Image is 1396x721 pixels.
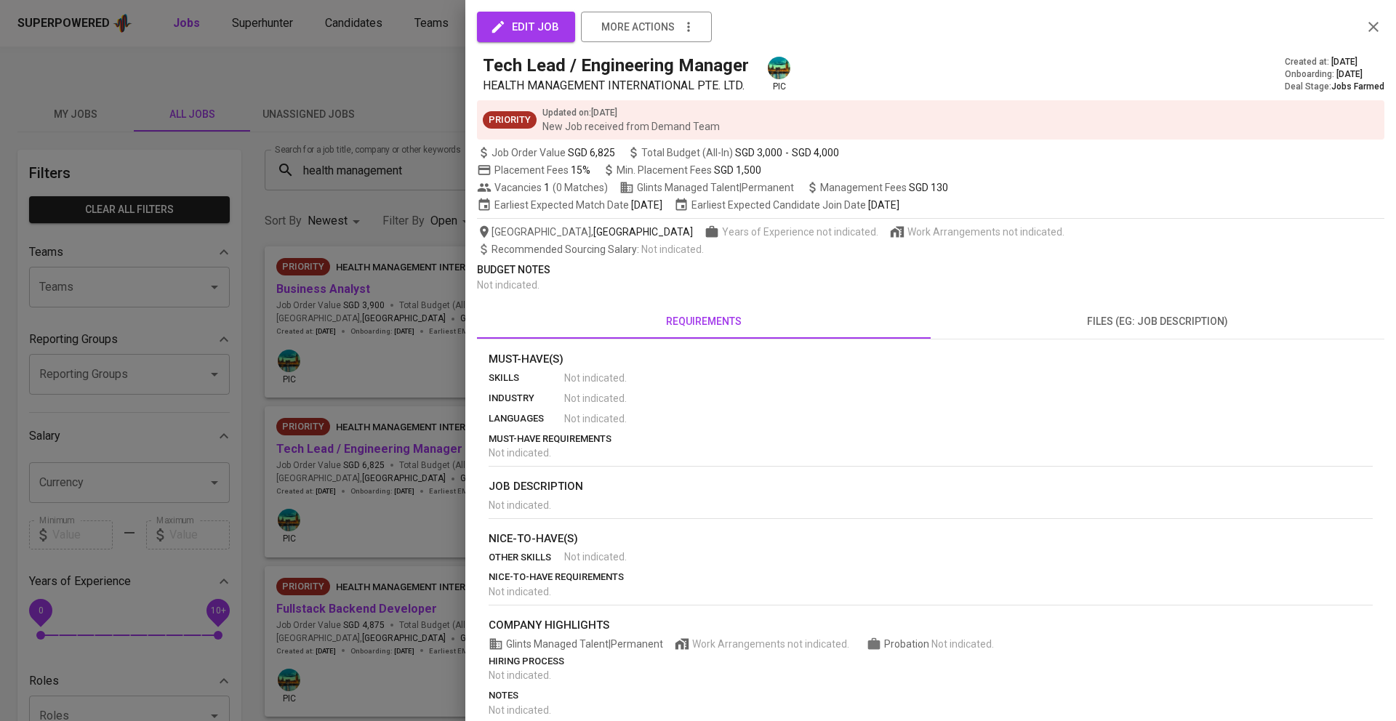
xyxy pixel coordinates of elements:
[486,313,922,331] span: requirements
[489,654,1373,669] p: hiring process
[884,638,931,650] span: Probation
[571,164,590,176] span: 15%
[735,145,782,160] span: SGD 3,000
[1285,81,1384,93] div: Deal Stage :
[907,225,1064,239] span: Work Arrangements not indicated.
[692,637,849,651] span: Work Arrangements not indicated.
[477,198,662,212] span: Earliest Expected Match Date
[564,371,627,385] span: Not indicated .
[489,351,1373,368] p: Must-Have(s)
[477,180,608,195] span: Vacancies ( 0 Matches )
[601,18,675,36] span: more actions
[477,12,575,42] button: edit job
[494,164,590,176] span: Placement Fees
[489,478,1373,495] p: job description
[931,638,994,650] span: Not indicated .
[483,78,745,92] span: HEALTH MANAGEMENT INTERNATIONAL PTE. LTD.
[489,669,551,681] span: Not indicated .
[641,243,704,255] span: Not indicated .
[489,637,663,651] span: Glints Managed Talent | Permanent
[489,617,1373,634] p: company highlights
[766,55,792,93] div: pic
[493,17,559,36] span: edit job
[593,225,693,239] span: [GEOGRAPHIC_DATA]
[722,225,878,239] span: Years of Experience not indicated.
[483,54,749,77] h5: Tech Lead / Engineering Manager
[489,499,551,511] span: Not indicated .
[489,371,564,385] p: skills
[542,180,550,195] span: 1
[477,225,693,239] span: [GEOGRAPHIC_DATA] ,
[674,198,899,212] span: Earliest Expected Candidate Join Date
[489,688,1373,703] p: notes
[768,57,790,79] img: a5d44b89-0c59-4c54-99d0-a63b29d42bd3.jpg
[1331,56,1357,68] span: [DATE]
[489,447,551,459] span: Not indicated .
[542,106,720,119] p: Updated on : [DATE]
[1336,68,1363,81] span: [DATE]
[785,145,789,160] span: -
[489,586,551,597] span: Not indicated .
[564,411,627,426] span: Not indicated .
[564,391,627,406] span: Not indicated .
[489,432,1373,446] p: must-have requirements
[714,164,761,176] span: SGD 1,500
[489,531,1373,547] p: nice-to-have(s)
[820,182,948,193] span: Management Fees
[492,243,641,255] span: Recommended Sourcing Salary :
[939,313,1376,331] span: files (eg: job description)
[868,198,899,212] span: [DATE]
[542,119,720,134] p: New Job received from Demand Team
[477,145,615,160] span: Job Order Value
[1285,56,1384,68] div: Created at :
[581,12,712,42] button: more actions
[477,262,1384,278] p: Budget Notes
[489,550,564,565] p: other skills
[627,145,839,160] span: Total Budget (All-In)
[792,145,839,160] span: SGD 4,000
[489,570,1373,584] p: nice-to-have requirements
[1331,81,1384,92] span: Jobs Farmed
[619,180,794,195] span: Glints Managed Talent | Permanent
[564,549,627,564] span: Not indicated .
[617,164,761,176] span: Min. Placement Fees
[489,391,564,406] p: industry
[489,704,551,716] span: Not indicated .
[1285,68,1384,81] div: Onboarding :
[477,279,539,291] span: Not indicated .
[489,411,564,426] p: languages
[909,182,948,193] span: SGD 130
[568,145,615,160] span: SGD 6,825
[631,198,662,212] span: [DATE]
[483,113,537,127] span: Priority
